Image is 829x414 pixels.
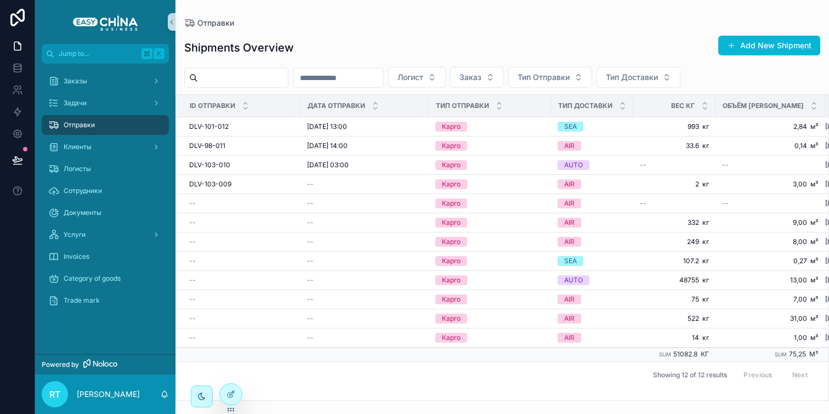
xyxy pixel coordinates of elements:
a: 2 кг [640,180,709,189]
span: -- [640,199,646,208]
span: [DATE] 13:00 [307,122,347,131]
span: Powered by [42,360,79,369]
span: -- [307,218,314,227]
a: 9,00 м³ [722,218,818,227]
button: Select Button [450,67,504,88]
span: Сотрудники [64,186,102,195]
a: -- [189,237,294,246]
a: 75 кг [640,295,709,304]
a: 332 кг [640,218,709,227]
a: 0,14 м³ [722,141,818,150]
span: [DATE] 03:00 [307,161,349,169]
span: DLV-98-011 [189,141,225,150]
span: 993 кг [640,122,709,131]
a: Клиенты [42,137,169,157]
small: Sum [775,351,787,358]
a: 0,27 м³ [722,257,818,265]
a: 14 кг [640,333,709,342]
span: Тип Доставки [558,101,612,110]
a: SEA [558,122,627,132]
span: -- [189,218,196,227]
div: AIR [564,333,575,343]
span: -- [189,276,196,285]
a: -- [189,295,294,304]
span: -- [307,237,314,246]
a: 31,00 м³ [722,314,818,323]
span: DLV-103-010 [189,161,230,169]
span: -- [189,314,196,323]
div: AIR [564,179,575,189]
span: -- [189,237,196,246]
a: 13,00 м³ [722,276,818,285]
a: DLV-98-011 [189,141,294,150]
a: DLV-101-012 [189,122,294,131]
a: DLV-103-009 [189,180,294,189]
span: Документы [64,208,101,217]
a: AUTO [558,160,627,170]
span: Jump to... [59,49,137,58]
a: Отправки [184,18,234,29]
span: Логист [398,72,423,83]
a: [DATE] 03:00 [307,161,422,169]
a: AIR [558,179,627,189]
a: 1,00 м³ [722,333,818,342]
a: -- [189,333,294,342]
a: -- [189,199,294,208]
p: [PERSON_NAME] [77,389,140,400]
div: AUTO [564,160,583,170]
span: 51082.8 кг [673,350,709,358]
span: -- [722,199,729,208]
a: Карго [435,333,544,343]
a: Логисты [42,159,169,179]
span: -- [307,180,314,189]
span: -- [307,199,314,208]
a: AIR [558,199,627,208]
a: -- [307,218,422,227]
span: -- [307,257,314,265]
a: AIR [558,218,627,228]
span: Логисты [64,165,91,173]
a: Invoices [42,247,169,266]
a: 522 кг [640,314,709,323]
a: SEA [558,256,627,266]
span: -- [307,295,314,304]
a: Документы [42,203,169,223]
a: -- [189,257,294,265]
span: 7,00 м³ [722,295,818,304]
div: scrollable content [35,64,175,325]
span: -- [722,161,729,169]
a: Карго [435,160,544,170]
div: SEA [564,122,577,132]
div: AUTO [564,275,583,285]
span: 48755 кг [640,276,709,285]
div: AIR [564,199,575,208]
span: Trade mark [64,296,100,305]
a: [DATE] 13:00 [307,122,422,131]
div: Карго [442,237,461,247]
span: Клиенты [64,143,92,151]
span: 75,25 м³ [789,350,818,358]
span: Showing 12 of 12 results [653,371,727,379]
span: Invoices [64,252,89,261]
a: 8,00 м³ [722,237,818,246]
span: Дата Отправки [308,101,365,110]
div: Карго [442,160,461,170]
a: -- [307,333,422,342]
button: Add New Shipment [718,36,820,55]
div: Карго [442,218,461,228]
button: Select Button [388,67,446,88]
a: Карго [435,179,544,189]
a: AIR [558,294,627,304]
a: Задачи [42,93,169,113]
a: Trade mark [42,291,169,310]
span: Тип Доставки [606,72,658,83]
a: 249 кг [640,237,709,246]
